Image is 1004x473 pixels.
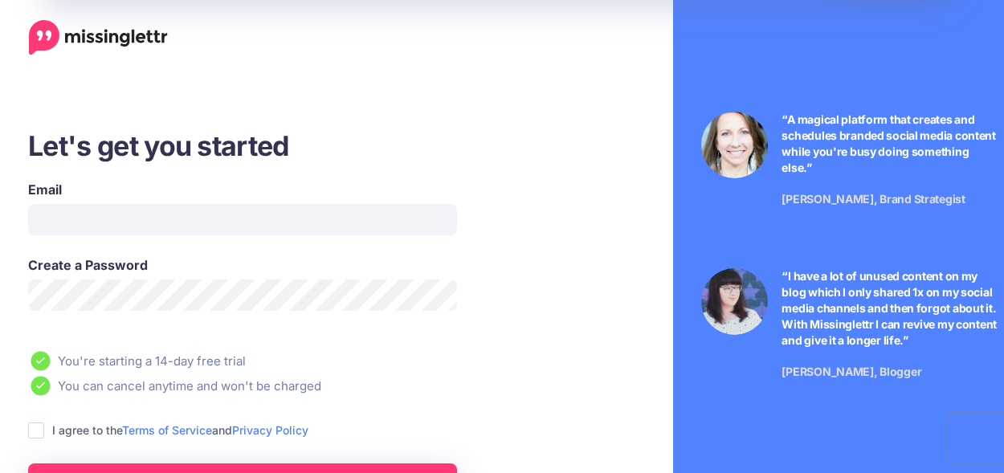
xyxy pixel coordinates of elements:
[28,376,548,396] li: You can cancel anytime and won't be charged
[701,112,768,178] img: Testimonial by Laura Stanik
[29,20,168,55] a: Home
[782,268,998,349] p: “I have a lot of unused content on my blog which I only shared 1x on my social media channels and...
[122,423,212,437] a: Terms of Service
[782,112,998,176] p: “A magical platform that creates and schedules branded social media content while you're busy doi...
[782,365,921,378] span: [PERSON_NAME], Blogger
[28,351,548,371] li: You're starting a 14-day free trial
[28,180,457,199] label: Email
[232,423,308,437] a: Privacy Policy
[782,192,965,206] span: [PERSON_NAME], Brand Strategist
[28,255,457,275] label: Create a Password
[701,268,768,335] img: Testimonial by Jeniffer Kosche
[52,421,308,439] label: I agree to the and
[28,128,548,164] h3: Let's get you started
